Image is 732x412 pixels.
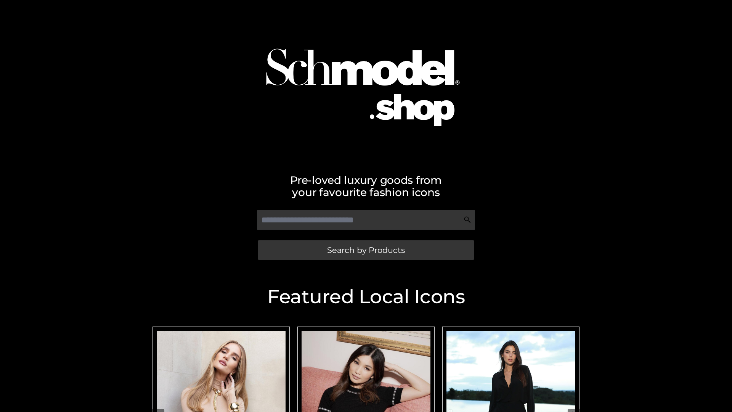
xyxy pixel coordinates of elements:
a: Search by Products [258,240,474,260]
h2: Featured Local Icons​ [149,287,583,306]
span: Search by Products [327,246,405,254]
img: Search Icon [464,216,471,224]
h2: Pre-loved luxury goods from your favourite fashion icons [149,174,583,198]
